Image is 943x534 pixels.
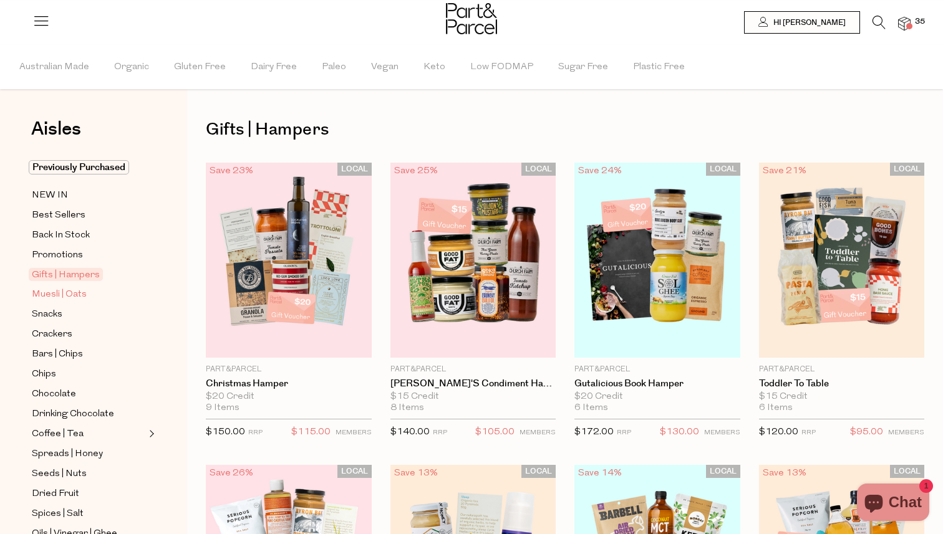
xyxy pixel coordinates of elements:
[759,465,810,482] div: Save 13%
[32,327,72,342] span: Crackers
[704,429,740,436] small: MEMBERS
[888,429,924,436] small: MEMBERS
[29,160,129,174] span: Previously Purchased
[32,207,145,223] a: Best Sellers
[32,287,145,302] a: Muesli | Oats
[574,465,626,482] div: Save 14%
[337,465,372,478] span: LOCAL
[32,188,68,203] span: NEW IN
[32,447,103,462] span: Spreads | Honey
[32,347,83,362] span: Bars | Chips
[574,163,740,358] img: Gutalicious Book Hamper
[371,45,399,89] span: Vegan
[390,427,430,437] span: $140.00
[32,406,145,422] a: Drinking Chocolate
[32,267,145,282] a: Gifts | Hampers
[898,17,911,30] a: 35
[433,429,447,436] small: RRP
[32,386,145,402] a: Chocolate
[574,403,608,414] span: 6 Items
[853,484,933,524] inbox-online-store-chat: Shopify online store chat
[706,163,740,176] span: LOCAL
[390,391,556,403] div: $15 Credit
[206,403,239,414] span: 9 Items
[206,364,372,375] p: Part&Parcel
[31,120,81,151] a: Aisles
[206,163,257,179] div: Save 23%
[574,427,614,437] span: $172.00
[32,208,85,223] span: Best Sellers
[32,507,84,522] span: Spices | Salt
[660,424,699,441] span: $130.00
[32,387,76,402] span: Chocolate
[32,367,56,382] span: Chips
[32,407,114,422] span: Drinking Chocolate
[32,307,145,322] a: Snacks
[32,228,90,243] span: Back In Stock
[19,45,89,89] span: Australian Made
[32,188,145,203] a: NEW IN
[32,327,145,342] a: Crackers
[32,487,79,502] span: Dried Fruit
[336,429,372,436] small: MEMBERS
[114,45,149,89] span: Organic
[390,403,424,414] span: 8 Items
[31,115,81,143] span: Aisles
[291,424,331,441] span: $115.00
[574,378,740,389] a: Gutalicious Book Hamper
[146,426,155,441] button: Expand/Collapse Coffee | Tea
[521,163,556,176] span: LOCAL
[32,506,145,522] a: Spices | Salt
[337,163,372,176] span: LOCAL
[520,429,556,436] small: MEMBERS
[759,163,810,179] div: Save 21%
[390,163,442,179] div: Save 25%
[521,465,556,478] span: LOCAL
[32,248,83,263] span: Promotions
[390,465,442,482] div: Save 13%
[32,287,87,302] span: Muesli | Oats
[470,45,533,89] span: Low FODMAP
[706,465,740,478] span: LOCAL
[32,366,145,382] a: Chips
[759,378,925,389] a: Toddler To Table
[801,429,816,436] small: RRP
[32,247,145,263] a: Promotions
[770,17,846,28] span: Hi [PERSON_NAME]
[29,268,103,281] span: Gifts | Hampers
[759,427,798,437] span: $120.00
[32,467,87,482] span: Seeds | Nuts
[322,45,346,89] span: Paleo
[446,3,497,34] img: Part&Parcel
[759,364,925,375] p: Part&Parcel
[32,466,145,482] a: Seeds | Nuts
[574,163,626,179] div: Save 24%
[744,11,860,34] a: Hi [PERSON_NAME]
[558,45,608,89] span: Sugar Free
[206,427,245,437] span: $150.00
[251,45,297,89] span: Dairy Free
[574,364,740,375] p: Part&Parcel
[32,227,145,243] a: Back In Stock
[617,429,631,436] small: RRP
[759,163,925,358] img: Toddler To Table
[206,465,257,482] div: Save 26%
[32,426,145,442] a: Coffee | Tea
[390,364,556,375] p: Part&Parcel
[206,163,372,358] img: Christmas Hamper
[390,378,556,389] a: [PERSON_NAME]'s Condiment Hamper
[912,16,928,27] span: 35
[248,429,263,436] small: RRP
[32,446,145,462] a: Spreads | Honey
[475,424,515,441] span: $105.00
[390,163,556,358] img: Jordie Pie's Condiment Hamper
[32,427,84,442] span: Coffee | Tea
[890,465,924,478] span: LOCAL
[890,163,924,176] span: LOCAL
[32,486,145,502] a: Dried Fruit
[574,391,740,403] div: $20 Credit
[206,391,372,403] div: $20 Credit
[850,424,883,441] span: $95.00
[206,378,372,389] a: Christmas Hamper
[423,45,445,89] span: Keto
